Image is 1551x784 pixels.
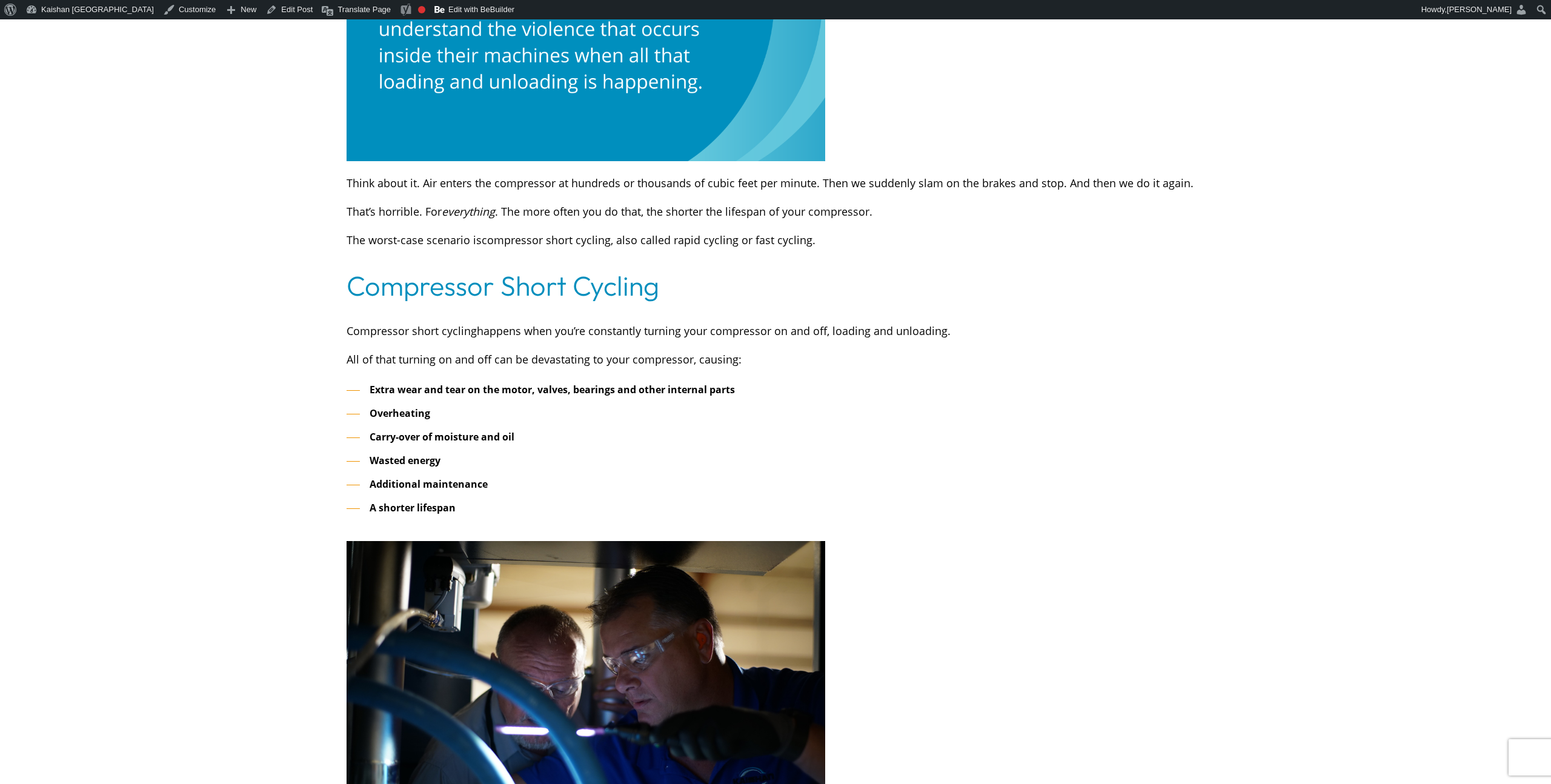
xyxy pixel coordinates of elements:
[347,202,1204,221] p: That’s horrible. For . The more often you do that, the shorter the lifespan of your compressor.
[1447,5,1512,14] span: [PERSON_NAME]
[347,230,1204,250] p: The worst-case scenario is , also called rapid cycling or fast cycling.
[347,324,477,338] span: Compressor short cycling
[370,383,735,396] b: Extra wear and tear on the motor, valves, bearings and other internal parts
[347,321,1204,341] p: happens when you’re constantly turning your compressor on and off, loading and unloading.
[418,6,425,13] div: Focus keyphrase not set
[347,350,1204,369] p: All of that turning on and off can be devastating to your compressor, causing:
[370,430,514,443] b: Carry-over of moisture and oil
[347,173,1204,193] p: Think about it. Air enters the compressor at hundreds or thousands of cubic feet per minute. Then...
[442,204,495,219] i: everything
[370,501,456,514] b: A shorter lifespan
[370,454,440,467] b: Wasted energy
[482,233,611,247] span: compressor short cycling
[370,407,430,420] b: Overheating
[347,269,1204,303] h2: Compressor Short Cycling
[370,477,488,491] b: Additional maintenance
